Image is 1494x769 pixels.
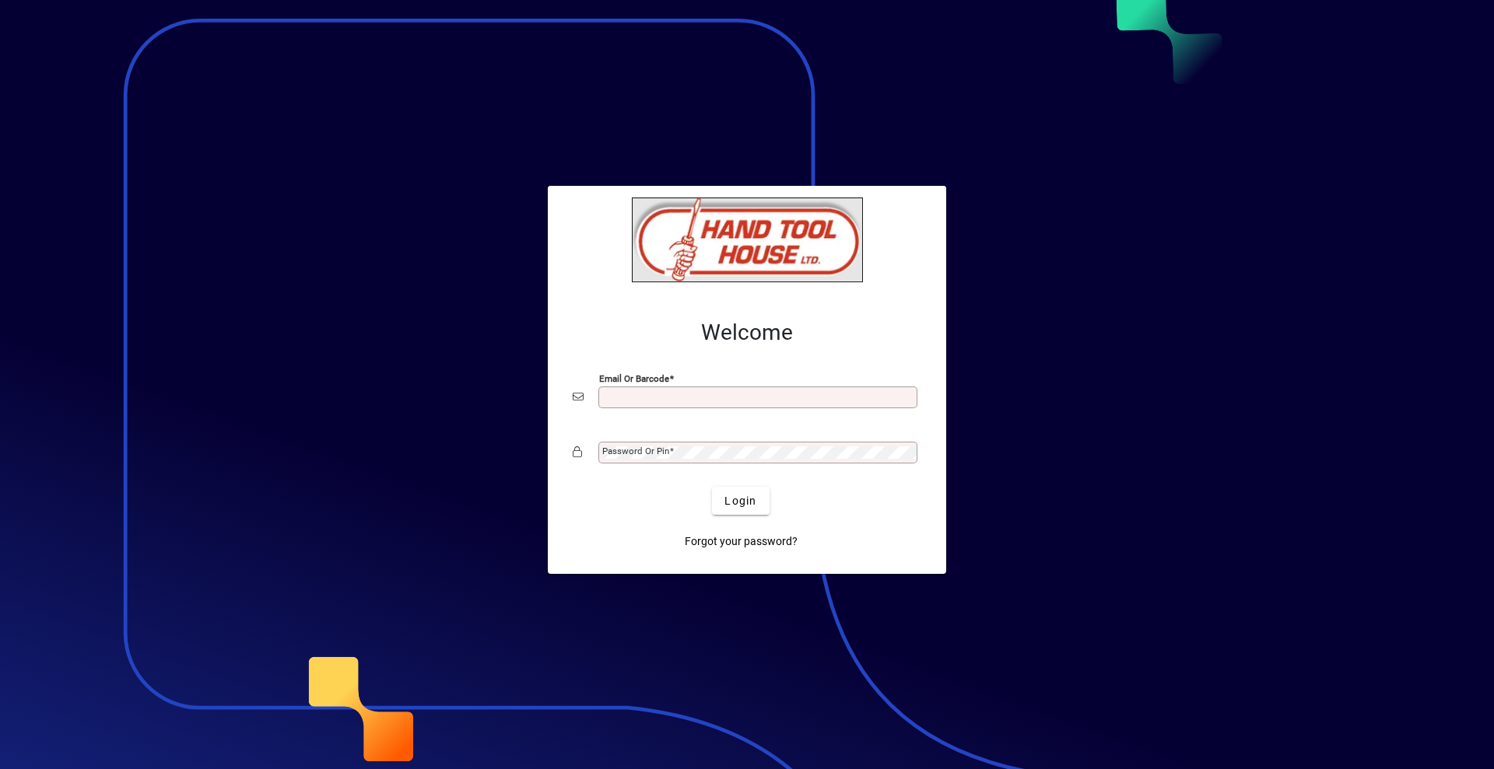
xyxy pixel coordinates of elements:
a: Forgot your password? [679,527,804,555]
span: Forgot your password? [685,533,798,550]
mat-label: Email or Barcode [599,373,669,384]
span: Login [724,493,756,509]
h2: Welcome [573,320,921,346]
mat-label: Password or Pin [602,446,669,456]
button: Login [712,487,769,515]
